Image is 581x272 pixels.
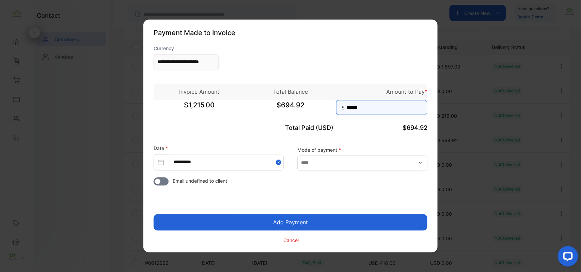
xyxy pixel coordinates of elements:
[154,214,427,231] button: Add Payment
[245,123,336,133] p: Total Paid (USD)
[336,88,427,96] p: Amount to Pay
[154,88,245,96] p: Invoice Amount
[154,146,168,151] label: Date
[245,88,336,96] p: Total Balance
[154,45,219,52] label: Currency
[173,178,227,185] span: Email undefined to client
[403,124,427,132] span: $694.92
[154,100,245,117] span: $1,215.00
[552,243,581,272] iframe: LiveChat chat widget
[297,146,427,153] label: Mode of payment
[276,155,283,170] button: Close
[245,100,336,117] span: $694.92
[284,237,299,244] p: Cancel
[154,28,427,38] p: Payment Made to Invoice
[342,104,345,111] span: $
